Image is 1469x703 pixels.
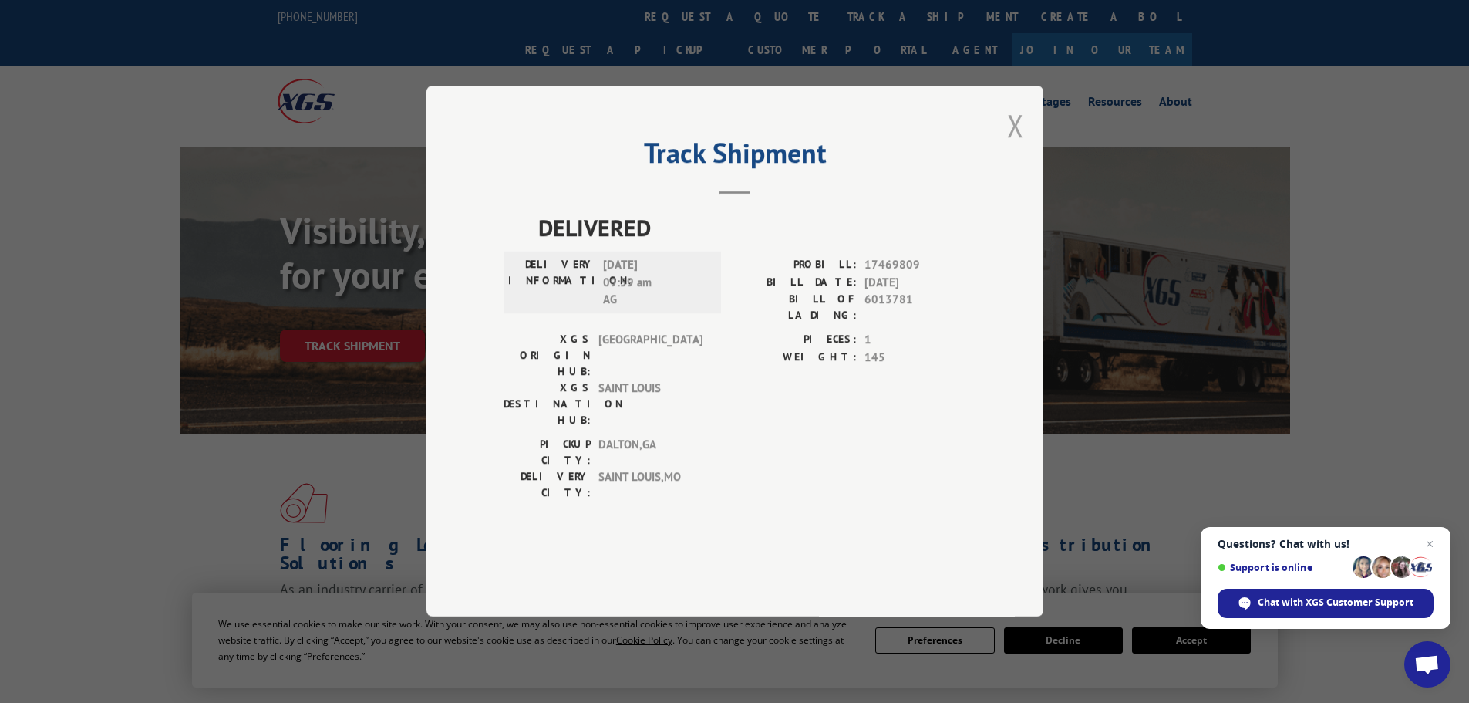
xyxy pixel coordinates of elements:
[598,380,702,429] span: SAINT LOUIS
[735,274,857,292] label: BILL DATE:
[598,437,702,469] span: DALTON , GA
[1218,589,1434,618] div: Chat with XGS Customer Support
[598,332,702,380] span: [GEOGRAPHIC_DATA]
[504,380,591,429] label: XGS DESTINATION HUB:
[864,274,966,292] span: [DATE]
[1404,641,1450,688] div: Open chat
[504,469,591,502] label: DELIVERY CITY:
[735,349,857,367] label: WEIGHT:
[1420,535,1439,553] span: Close chat
[864,349,966,367] span: 145
[538,211,966,245] span: DELIVERED
[508,257,595,309] label: DELIVERY INFORMATION:
[603,257,707,309] span: [DATE] 09:59 am AG
[1258,596,1413,610] span: Chat with XGS Customer Support
[735,257,857,275] label: PROBILL:
[735,292,857,324] label: BILL OF LADING:
[598,469,702,502] span: SAINT LOUIS , MO
[1218,562,1347,573] span: Support is online
[864,292,966,324] span: 6013781
[504,332,591,380] label: XGS ORIGIN HUB:
[864,332,966,350] span: 1
[735,332,857,350] label: PIECES:
[504,437,591,469] label: PICKUP CITY:
[1007,105,1024,146] button: Close modal
[1218,538,1434,550] span: Questions? Chat with us!
[864,257,966,275] span: 17469809
[504,142,966,171] h2: Track Shipment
